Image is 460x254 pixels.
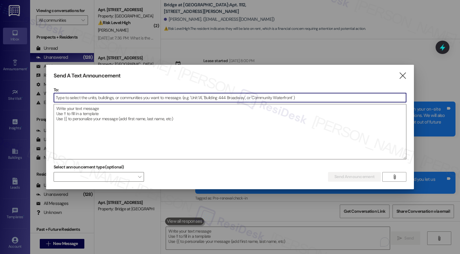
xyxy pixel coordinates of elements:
[54,87,407,93] p: To:
[328,172,381,182] button: Send Announcement
[54,162,124,172] label: Select announcement type (optional)
[54,72,120,79] h3: Send A Text Announcement
[334,174,374,180] span: Send Announcement
[54,93,406,102] input: Type to select the units, buildings, or communities you want to message. (e.g. 'Unit 1A', 'Buildi...
[399,73,407,79] i: 
[392,174,397,179] i: 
